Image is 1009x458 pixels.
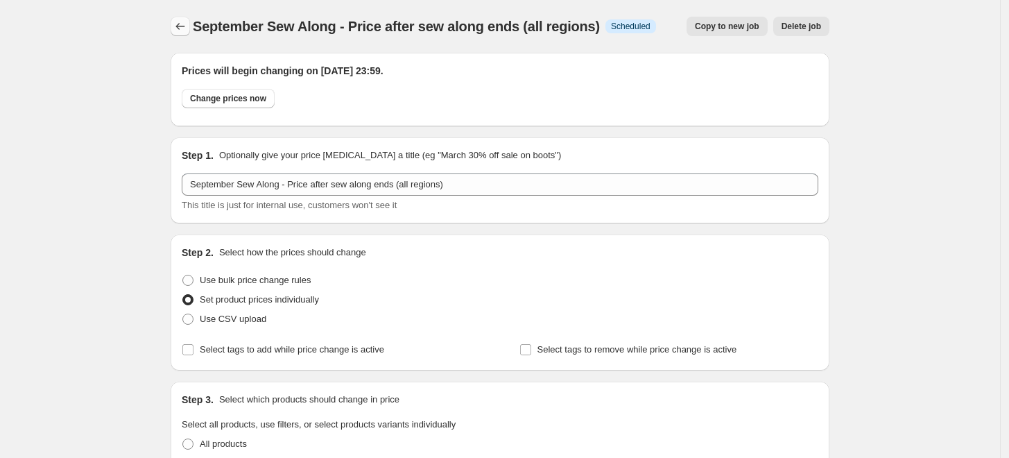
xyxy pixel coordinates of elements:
[182,149,214,162] h2: Step 1.
[182,419,456,430] span: Select all products, use filters, or select products variants individually
[695,21,759,32] span: Copy to new job
[171,17,190,36] button: Price change jobs
[537,344,737,355] span: Select tags to remove while price change is active
[182,393,214,407] h2: Step 3.
[182,246,214,260] h2: Step 2.
[200,275,311,285] span: Use bulk price change rules
[200,294,319,305] span: Set product prices individually
[182,89,275,108] button: Change prices now
[219,393,399,407] p: Select which products should change in price
[782,21,821,32] span: Delete job
[182,64,818,78] h2: Prices will begin changing on [DATE] 23:59.
[219,246,366,260] p: Select how the prices should change
[200,439,247,449] span: All products
[190,93,266,104] span: Change prices now
[611,21,650,32] span: Scheduled
[200,344,384,355] span: Select tags to add while price change is active
[687,17,768,36] button: Copy to new job
[193,19,600,34] span: September Sew Along - Price after sew along ends (all regions)
[773,17,829,36] button: Delete job
[219,149,561,162] p: Optionally give your price [MEDICAL_DATA] a title (eg "March 30% off sale on boots")
[182,173,818,196] input: 30% off holiday sale
[182,200,397,210] span: This title is just for internal use, customers won't see it
[200,314,266,324] span: Use CSV upload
